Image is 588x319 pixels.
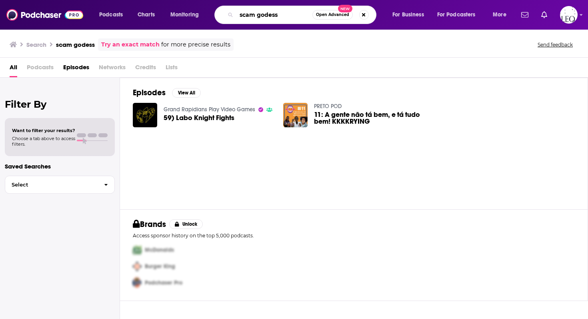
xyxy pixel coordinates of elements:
span: Podcasts [27,61,54,77]
span: More [493,9,506,20]
button: Show profile menu [560,6,578,24]
span: Want to filter your results? [12,128,75,133]
img: User Profile [560,6,578,24]
p: Access sponsor history on the top 5,000 podcasts. [133,233,575,239]
span: for more precise results [161,40,230,49]
button: open menu [387,8,434,21]
img: Second Pro Logo [130,258,145,275]
a: Try an exact match [101,40,160,49]
a: EpisodesView All [133,88,201,98]
span: Podcasts [99,9,123,20]
h3: scam godess [56,41,95,48]
h2: Episodes [133,88,166,98]
span: Credits [135,61,156,77]
h3: Search [26,41,46,48]
button: Select [5,176,115,194]
img: Third Pro Logo [130,275,145,291]
img: 11: A gente não tá bem, e tá tudo bem! KKKKRYING [283,103,308,127]
span: McDonalds [145,247,174,253]
span: Choose a tab above to access filters. [12,136,75,147]
button: Unlock [169,219,203,229]
p: Saved Searches [5,163,115,170]
a: PRETO POD [314,103,342,110]
a: Charts [132,8,160,21]
h2: Brands [133,219,166,229]
span: Logged in as LeoPR [560,6,578,24]
span: Podchaser Pro [145,279,182,286]
button: open menu [94,8,133,21]
button: open menu [487,8,516,21]
button: open menu [165,8,209,21]
span: Monitoring [170,9,199,20]
img: Podchaser - Follow, Share and Rate Podcasts [6,7,83,22]
span: Charts [138,9,155,20]
span: Burger King [145,263,175,270]
a: Grand Rapidians Play Video Games [164,106,255,113]
span: Lists [166,61,178,77]
span: For Business [392,9,424,20]
a: All [10,61,17,77]
button: View All [172,88,201,98]
div: Search podcasts, credits, & more... [222,6,384,24]
button: Open AdvancedNew [312,10,353,20]
a: Show notifications dropdown [538,8,550,22]
a: 59) Labo Knight Fights [164,114,234,121]
a: 11: A gente não tá bem, e tá tudo bem! KKKKRYING [314,111,424,125]
button: Send feedback [535,41,575,48]
img: 59) Labo Knight Fights [133,103,157,127]
span: Open Advanced [316,13,349,17]
button: open menu [432,8,487,21]
a: Episodes [63,61,89,77]
h2: Filter By [5,98,115,110]
span: Select [5,182,98,187]
span: New [338,5,352,12]
span: For Podcasters [437,9,476,20]
a: Show notifications dropdown [518,8,532,22]
input: Search podcasts, credits, & more... [236,8,312,21]
span: Networks [99,61,126,77]
img: First Pro Logo [130,242,145,258]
